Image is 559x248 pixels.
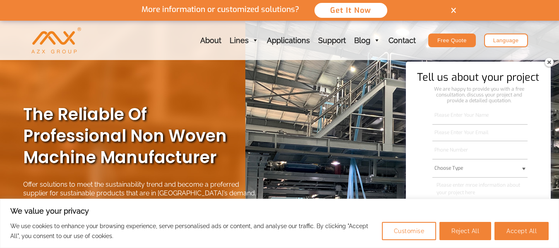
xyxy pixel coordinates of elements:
[196,21,226,60] a: About
[134,5,306,14] p: More information or customized solutions?
[314,2,388,19] button: Get It Now
[10,221,376,241] p: We use cookies to enhance your browsing experience, serve personalised ads or content, and analys...
[226,21,263,60] a: Lines
[428,34,476,47] a: Free Quote
[350,21,384,60] a: Blog
[23,172,263,206] div: Offer solutions to meet the sustainability trend and become a preferred supplier for sustainable ...
[31,36,81,44] a: AZX Nonwoven Machine
[384,21,420,60] a: Contact
[263,21,314,60] a: Applications
[484,34,528,47] a: Language
[494,222,549,240] button: Accept All
[382,222,437,240] button: Customise
[439,222,491,240] button: Reject All
[23,104,263,168] h2: The Reliable of Professional Non Woven Machine Manufacturer
[314,21,350,60] a: Support
[10,206,549,216] p: We value your privacy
